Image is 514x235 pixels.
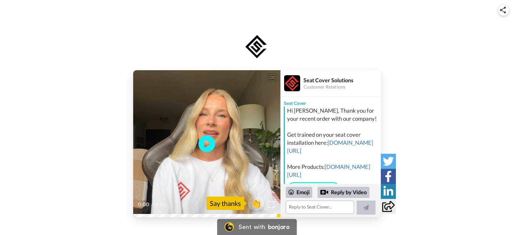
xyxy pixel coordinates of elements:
div: Hi [PERSON_NAME], Thank you for your recent order with our company! Get trained on your seat cove... [287,107,379,179]
a: Bonjoro LogoSent withbonjoro [217,219,297,235]
div: Reply by Video [320,188,328,196]
a: [DOMAIN_NAME][URL] [287,163,370,178]
div: CC [268,74,276,81]
img: Full screen [268,201,274,208]
span: 0:41 [155,201,166,209]
div: bonjoro [268,224,289,230]
img: Profile Image [284,75,300,91]
div: Say thanks [206,197,244,210]
div: Reply by Video [318,187,369,198]
div: Sent with [239,224,265,230]
a: [DOMAIN_NAME][URL] [287,139,373,154]
span: 👏 [248,198,264,209]
div: Seat Cover Solutions [304,77,380,83]
div: Seat Cover [280,97,381,107]
img: ic_share.svg [500,7,506,13]
a: Install Videos [287,182,340,196]
img: Bonjoro Logo [225,222,234,232]
span: 0:00 [138,201,150,209]
div: Customer Relations [304,84,380,90]
button: 👏 [248,196,264,211]
img: logo [243,33,271,60]
span: / [151,201,153,209]
div: Emoji [286,187,312,198]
